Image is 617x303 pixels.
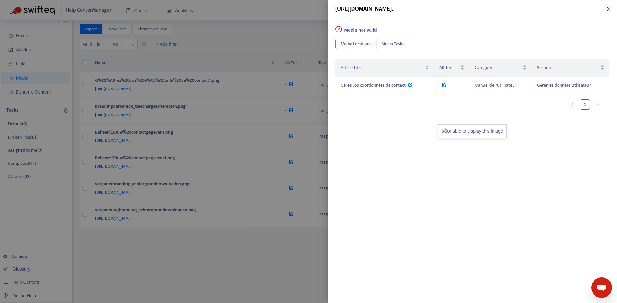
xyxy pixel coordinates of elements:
li: 1 [580,99,590,110]
span: Manuel de l'utilisateur [475,81,516,89]
button: left [567,99,577,110]
span: Article Title [341,64,424,71]
span: Media Locations [341,40,371,47]
span: Media Tasks [381,40,404,47]
a: 1 [580,100,590,109]
button: Media Locations [335,39,376,49]
span: close-circle [335,26,342,32]
span: Category [475,64,522,71]
th: Alt Text [434,59,469,77]
th: Category [469,59,532,77]
img: Unable to display this image [438,124,506,138]
th: Section [532,59,609,77]
li: Previous Page [567,99,577,110]
li: Next Page [593,99,603,110]
span: right [596,103,600,106]
button: Media Tasks [376,39,409,49]
span: Gérer les données utilisateur [537,81,591,89]
span: close [606,6,611,12]
span: Gérez vos coordonnées de contact [341,81,406,89]
button: right [593,99,603,110]
th: Article Title [335,59,434,77]
span: Alt Text [439,64,459,71]
span: [URL][DOMAIN_NAME].. [335,6,395,12]
button: Close [604,6,613,12]
span: Section [537,64,599,71]
iframe: Button to launch messaging window [591,277,612,298]
span: left [570,103,574,106]
span: Media not valid [344,28,377,33]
